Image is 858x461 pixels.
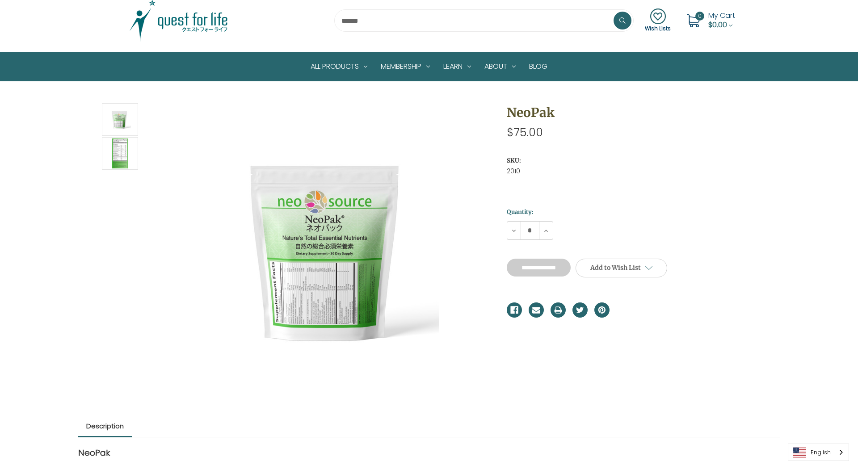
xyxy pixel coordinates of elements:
[576,259,667,277] a: Add to Wish List
[374,52,437,81] a: Membership
[551,302,566,318] a: Print
[78,416,132,436] a: Description
[437,52,478,81] a: Learn
[507,103,780,122] h1: NeoPak
[695,12,704,21] span: 0
[645,8,671,33] a: Wish Lists
[590,264,641,272] span: Add to Wish List
[304,52,374,81] a: All Products
[109,105,131,134] img: NeoPak
[708,10,735,21] span: My Cart
[708,10,735,30] a: Cart with 0 items
[216,139,439,362] img: NeoPak
[507,167,780,176] dd: 2010
[78,447,110,459] strong: NeoPak
[478,52,522,81] a: About
[708,20,727,30] span: $0.00
[507,208,780,217] label: Quantity:
[507,156,778,165] dt: SKU:
[522,52,554,81] a: Blog
[109,138,131,168] img: ビタミンＡ、ビタミンＣ、ビタミンＤ、ビタミンＥ、チアミン、リボフラビン、ナイアシン、ビタミンＢ６、葉酸、ビタミンＢ12、ビオチン、パントテン酸、カルシウム、ヨウ素、マグネシウム、亜鉛、セレニウム...
[507,125,543,140] span: $75.00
